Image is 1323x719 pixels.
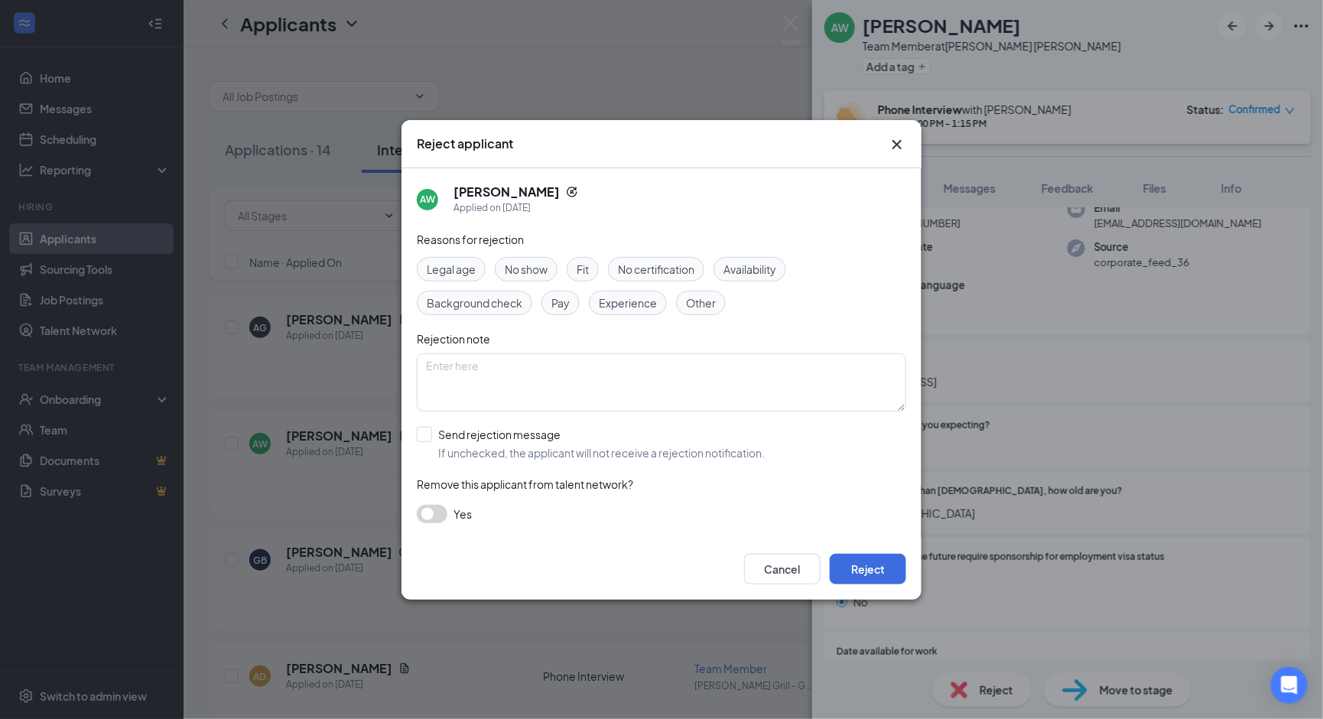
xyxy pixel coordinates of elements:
span: Experience [599,294,657,311]
h5: [PERSON_NAME] [453,184,560,200]
svg: Cross [888,135,906,154]
span: Legal age [427,261,476,278]
span: Pay [551,294,570,311]
button: Cancel [744,554,821,584]
span: No certification [618,261,694,278]
span: Rejection note [417,332,490,346]
span: No show [505,261,548,278]
button: Reject [830,554,906,584]
div: AW [420,193,435,206]
h3: Reject applicant [417,135,513,152]
svg: Reapply [566,186,578,198]
span: Fit [577,261,589,278]
div: Applied on [DATE] [453,200,578,216]
span: Yes [453,505,472,523]
button: Close [888,135,906,154]
div: Open Intercom Messenger [1271,667,1308,704]
span: Other [686,294,716,311]
span: Availability [723,261,776,278]
span: Background check [427,294,522,311]
span: Remove this applicant from talent network? [417,477,633,491]
span: Reasons for rejection [417,233,524,246]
